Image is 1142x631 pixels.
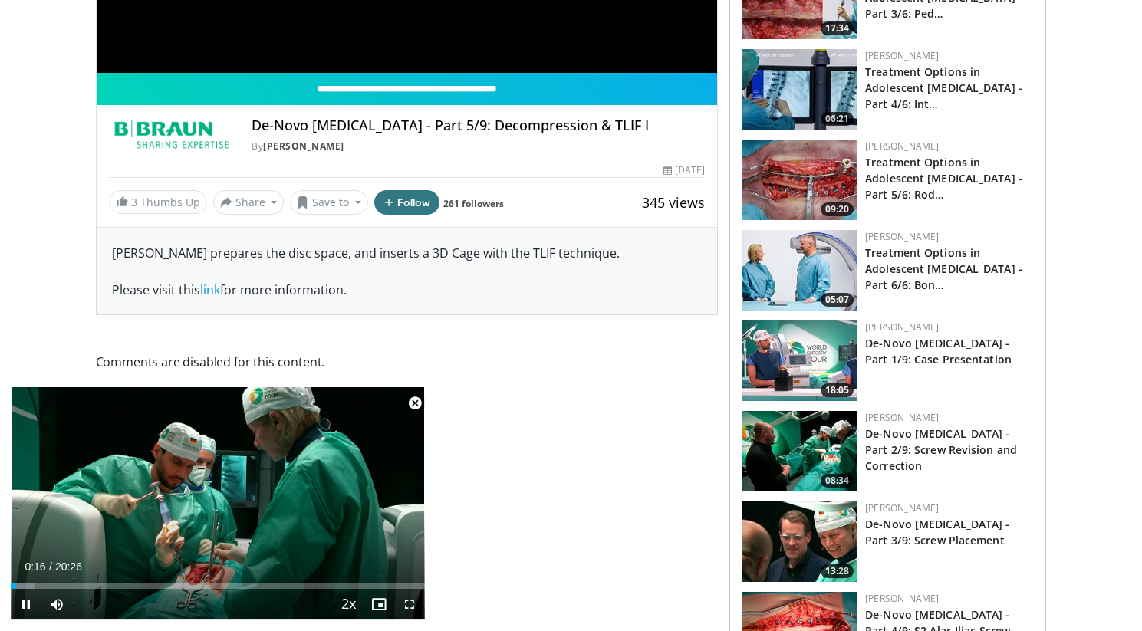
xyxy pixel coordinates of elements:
span: 345 views [642,193,705,212]
button: Pause [11,589,41,619]
div: By [252,140,705,153]
a: [PERSON_NAME] [865,501,939,514]
img: 3a1bc97d-4fbe-429f-a341-e5f7238d1c5c.150x105_q85_crop-smart_upscale.jpg [742,411,857,491]
a: 08:34 [742,411,857,491]
a: 13:28 [742,501,857,582]
span: 18:05 [821,383,854,397]
a: De-Novo [MEDICAL_DATA] - Part 1/9: Case Presentation [865,336,1012,366]
a: Treatment Options in Adolescent [MEDICAL_DATA] - Part 6/6: Bon… [865,245,1022,292]
span: 08:34 [821,474,854,488]
a: link [200,281,220,298]
div: [DATE] [663,163,705,177]
a: [PERSON_NAME] [865,320,939,334]
a: [PERSON_NAME] [263,140,344,153]
img: ad76bf66-570c-4ff3-a46d-8a96520d3f83.150x105_q85_crop-smart_upscale.jpg [742,501,857,582]
span: 20:26 [55,560,82,573]
button: Fullscreen [394,589,425,619]
img: 7c67cc10-1025-47ab-b14c-8ce2e7000402.150x105_q85_crop-smart_upscale.jpg [742,320,857,401]
button: Mute [41,589,72,619]
span: Comments are disabled for this content. [96,352,719,372]
div: Progress Bar [11,583,425,589]
img: B. Braun [109,117,234,154]
a: [PERSON_NAME] [865,140,939,153]
button: Save to [290,190,368,215]
a: 3 Thumbs Up [109,190,207,214]
img: 16f8cbf8-ada9-4636-9b66-5d8636afccad.jpeg.150x105_q85_crop-smart_upscale.jpg [742,49,857,130]
span: 3 [131,195,137,209]
div: [PERSON_NAME] prepares the disc space, and inserts a 3D Cage with the TLIF technique. Please visi... [97,228,718,314]
button: Enable picture-in-picture mode [364,589,394,619]
a: [PERSON_NAME] [865,411,939,424]
a: De-Novo [MEDICAL_DATA] - Part 2/9: Screw Revision and Correction [865,426,1017,473]
a: De-Novo [MEDICAL_DATA] - Part 3/9: Screw Placement [865,517,1009,547]
button: Share [213,190,285,215]
a: Treatment Options in Adolescent [MEDICAL_DATA] - Part 5/6: Rod… [865,155,1022,202]
a: Treatment Options in Adolescent [MEDICAL_DATA] - Part 4/6: Int… [865,64,1022,111]
h4: De-Novo [MEDICAL_DATA] - Part 5/9: Decompression & TLIF I [252,117,705,134]
button: Follow [374,190,440,215]
span: 0:16 [25,560,45,573]
a: [PERSON_NAME] [865,230,939,243]
video-js: Video Player [11,387,425,620]
img: 5951389b-e30a-4cfe-b4d6-b460fa12e30b.jpeg.150x105_q85_crop-smart_upscale.jpg [742,140,857,220]
span: / [49,560,52,573]
span: 09:20 [821,202,854,216]
span: 13:28 [821,564,854,578]
span: 05:07 [821,293,854,307]
a: 09:20 [742,140,857,220]
a: [PERSON_NAME] [865,49,939,62]
img: d0c4c6c3-eaa4-45d9-80fe-d612f35cf6e6.jpg.150x105_q85_crop-smart_upscale.jpg [742,230,857,311]
a: 06:21 [742,49,857,130]
a: 05:07 [742,230,857,311]
span: 17:34 [821,21,854,35]
a: [PERSON_NAME] [865,592,939,605]
button: Playback Rate [333,589,364,619]
button: Close [400,387,430,419]
a: 261 followers [443,197,504,210]
span: 06:21 [821,112,854,126]
a: 18:05 [742,320,857,401]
